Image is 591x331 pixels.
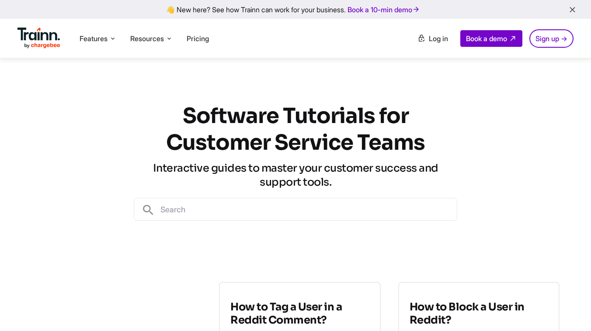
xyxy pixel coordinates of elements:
[529,29,574,48] a: Sign up →
[5,5,586,14] div: 👋 New here? See how Trainn can work for your business.
[134,102,457,156] h1: Software Tutorials for Customer Service Teams
[17,28,60,49] img: Trainn Logo
[134,161,457,189] h3: Interactive guides to master your customer success and support tools.
[130,34,164,43] span: Resources
[466,34,507,43] span: Book a demo
[187,34,209,43] a: Pricing
[346,4,422,16] a: Book a 10-min demo
[547,289,591,331] iframe: Chat Widget
[230,300,369,327] h3: How to Tag a User in a Reddit Comment?
[410,300,548,327] h3: How to Block a User in Reddit?
[429,34,448,43] span: Log in
[460,30,522,47] a: Book a demo
[412,31,453,46] a: Log in
[80,34,108,43] span: Features
[155,198,457,220] input: Search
